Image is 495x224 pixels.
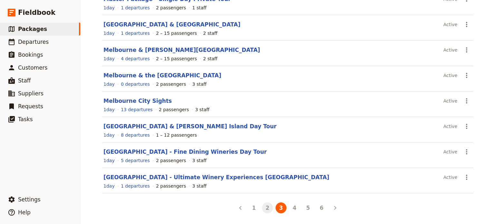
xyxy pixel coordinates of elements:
div: 2 passengers [156,183,186,189]
span: 1 day [103,5,115,10]
div: 1 – 12 passengers [156,132,197,138]
div: 2 staff [203,55,217,62]
button: 3 [276,202,286,213]
a: View the departures for this package [121,30,150,36]
div: 2 staff [203,30,217,36]
span: 1 day [103,56,115,61]
button: Actions [461,172,472,183]
a: View the itinerary for this package [103,81,115,87]
a: [GEOGRAPHIC_DATA] & [PERSON_NAME] Island Day Tour [103,123,277,130]
button: Actions [461,19,472,30]
div: 2 – 15 passengers [156,55,197,62]
a: [GEOGRAPHIC_DATA] - Ultimate Winery Experiences [GEOGRAPHIC_DATA] [103,174,329,180]
button: 1 [248,202,259,213]
div: 3 staff [195,106,209,113]
span: Departures [18,39,49,45]
button: Actions [461,121,472,132]
button: Actions [461,70,472,81]
button: Back [235,202,246,213]
a: View the departures for this package [121,5,150,11]
span: 1 day [103,107,115,112]
button: 4 [289,202,300,213]
span: Help [18,209,31,216]
a: View the departures for this package [121,132,150,138]
a: View the itinerary for this package [103,55,115,62]
a: View the itinerary for this package [103,5,115,11]
a: View the itinerary for this package [103,106,115,113]
a: View the itinerary for this package [103,132,115,138]
span: Settings [18,196,41,203]
div: 2 passengers [156,157,186,164]
button: Actions [461,44,472,55]
div: Active [443,19,457,30]
a: [GEOGRAPHIC_DATA] & [GEOGRAPHIC_DATA] [103,21,240,28]
span: Requests [18,103,43,110]
div: 2 passengers [156,5,186,11]
a: View the itinerary for this package [103,157,115,164]
a: View the departures for this package [121,106,153,113]
div: 3 staff [192,183,207,189]
a: View the departures for this package [121,55,150,62]
span: Staff [18,77,31,84]
div: Active [443,70,457,81]
div: Active [443,121,457,132]
span: Tasks [18,116,33,122]
span: Customers [18,64,47,71]
a: View the itinerary for this package [103,183,115,189]
span: Suppliers [18,90,44,97]
span: 1 day [103,82,115,87]
span: Bookings [18,52,43,58]
span: 1 day [103,158,115,163]
button: Actions [461,146,472,157]
button: Next [330,202,341,213]
div: Active [443,44,457,55]
div: Active [443,172,457,183]
button: Actions [461,95,472,106]
div: 3 staff [192,157,207,164]
div: Active [443,95,457,106]
div: 1 staff [192,5,207,11]
div: 3 staff [192,81,207,87]
a: Melbourne & the [GEOGRAPHIC_DATA] [103,72,221,79]
button: 2 [262,202,273,213]
a: View the departures for this package [121,183,150,189]
button: 5 [303,202,314,213]
span: Packages [18,26,47,32]
div: 2 passengers [156,81,186,87]
div: Active [443,146,457,157]
span: 1 day [103,132,115,138]
a: [GEOGRAPHIC_DATA] - Fine Dining Wineries Day Tour [103,149,267,155]
a: Melbourne City Sights [103,98,172,104]
button: 6 [316,202,327,213]
span: Fieldbook [18,8,55,17]
ul: Pagination [234,201,342,215]
span: 1 day [103,31,115,36]
div: 2 passengers [159,106,189,113]
a: View the itinerary for this package [103,30,115,36]
a: Melbourne & [PERSON_NAME][GEOGRAPHIC_DATA] [103,47,260,53]
a: View the departures for this package [121,81,150,87]
span: 1 day [103,183,115,189]
div: 2 – 15 passengers [156,30,197,36]
a: View the departures for this package [121,157,150,164]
